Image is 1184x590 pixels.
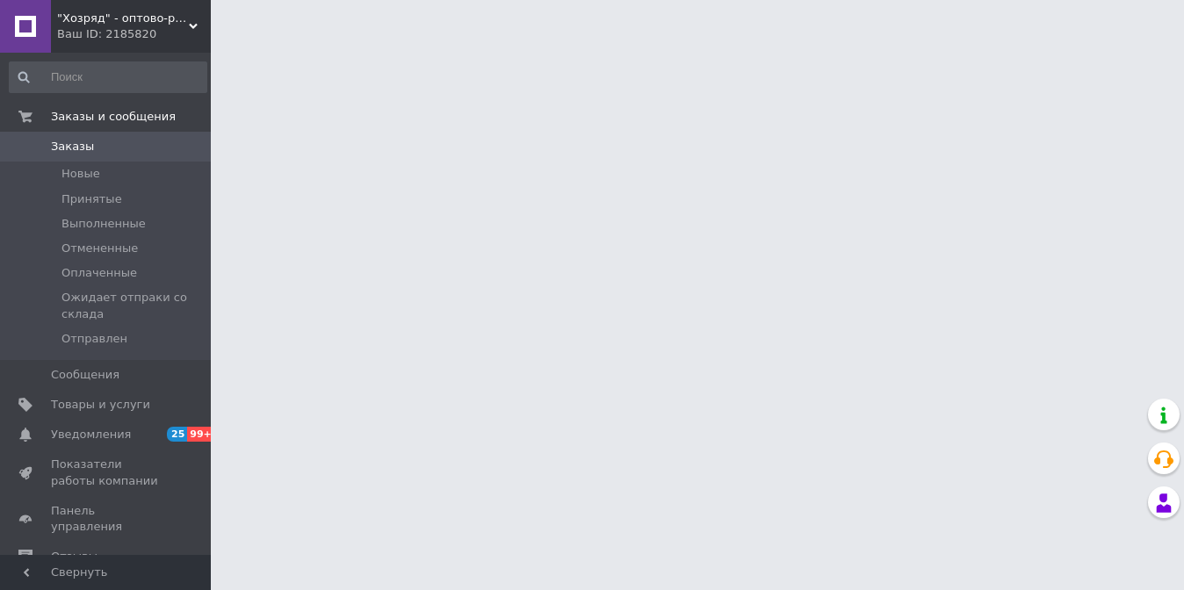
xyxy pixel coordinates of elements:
span: Уведомления [51,427,131,442]
span: Заказы [51,139,94,155]
span: "Хозряд" - оптово-роздрібний інтернет-магазин господарських і побутових товарів [57,11,189,26]
span: Заказы и сообщения [51,109,176,125]
span: Выполненные [61,216,146,232]
span: 25 [167,427,187,442]
span: Принятые [61,191,122,207]
span: Отправлен [61,331,127,347]
span: Товары и услуги [51,397,150,413]
span: Сообщения [51,367,119,383]
span: Показатели работы компании [51,457,162,488]
span: Отмененные [61,241,138,256]
span: 99+ [187,427,216,442]
span: Отзывы [51,549,97,565]
span: Оплаченные [61,265,137,281]
span: Новые [61,166,100,182]
span: Панель управления [51,503,162,535]
div: Ваш ID: 2185820 [57,26,211,42]
span: Ожидает отпраки со склада [61,290,206,321]
input: Поиск [9,61,207,93]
